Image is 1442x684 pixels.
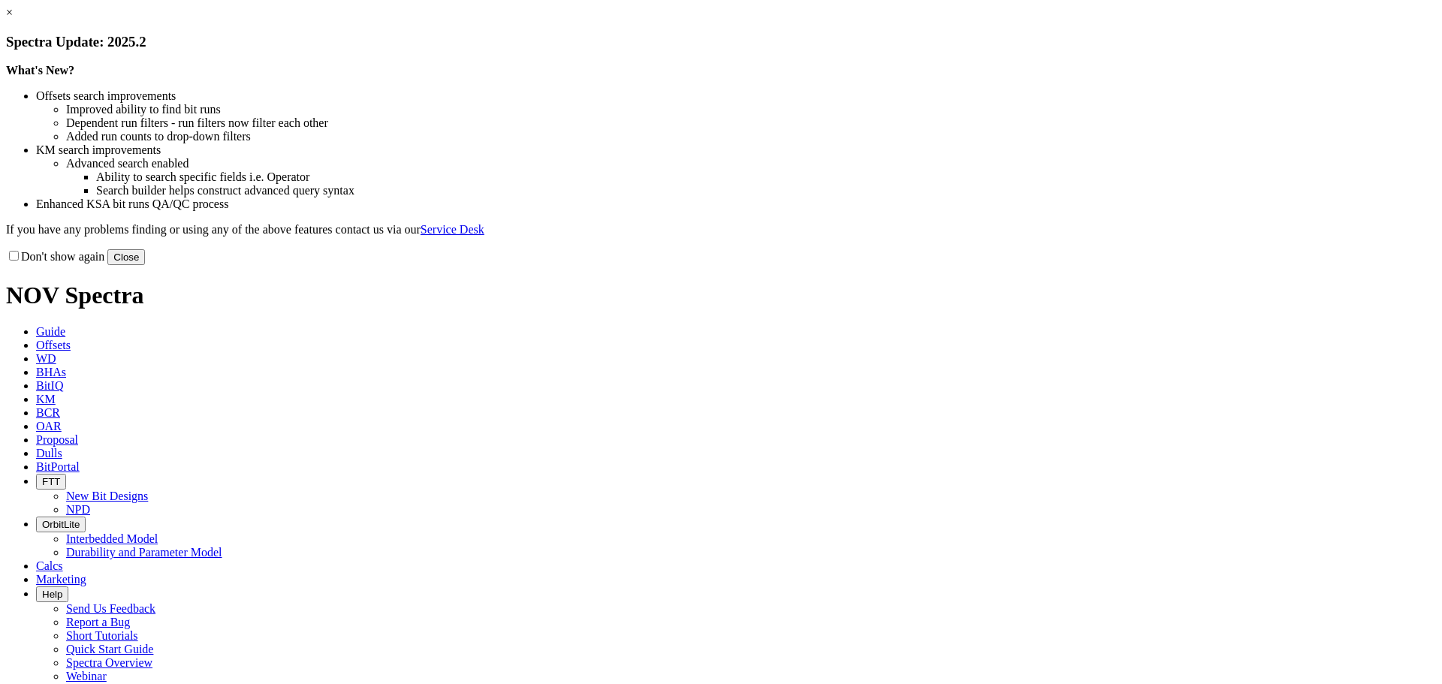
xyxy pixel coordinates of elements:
[36,433,78,446] span: Proposal
[66,602,155,615] a: Send Us Feedback
[6,34,1436,50] h3: Spectra Update: 2025.2
[66,546,222,559] a: Durability and Parameter Model
[6,64,74,77] strong: What's New?
[42,589,62,600] span: Help
[107,249,145,265] button: Close
[36,420,62,432] span: OAR
[66,656,152,669] a: Spectra Overview
[66,157,1436,170] li: Advanced search enabled
[36,339,71,351] span: Offsets
[66,490,148,502] a: New Bit Designs
[36,325,65,338] span: Guide
[66,629,138,642] a: Short Tutorials
[36,89,1436,103] li: Offsets search improvements
[66,532,158,545] a: Interbedded Model
[36,460,80,473] span: BitPortal
[36,197,1436,211] li: Enhanced KSA bit runs QA/QC process
[6,223,1436,237] p: If you have any problems finding or using any of the above features contact us via our
[36,393,56,405] span: KM
[36,406,60,419] span: BCR
[66,643,153,655] a: Quick Start Guide
[36,573,86,586] span: Marketing
[421,223,484,236] a: Service Desk
[36,352,56,365] span: WD
[36,366,66,378] span: BHAs
[36,143,1436,157] li: KM search improvements
[96,184,1436,197] li: Search builder helps construct advanced query syntax
[66,616,130,628] a: Report a Bug
[6,250,104,263] label: Don't show again
[42,519,80,530] span: OrbitLite
[66,503,90,516] a: NPD
[66,116,1436,130] li: Dependent run filters - run filters now filter each other
[66,670,107,682] a: Webinar
[66,103,1436,116] li: Improved ability to find bit runs
[6,6,13,19] a: ×
[66,130,1436,143] li: Added run counts to drop-down filters
[36,559,63,572] span: Calcs
[36,379,63,392] span: BitIQ
[42,476,60,487] span: FTT
[96,170,1436,184] li: Ability to search specific fields i.e. Operator
[6,282,1436,309] h1: NOV Spectra
[36,447,62,460] span: Dulls
[9,251,19,261] input: Don't show again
